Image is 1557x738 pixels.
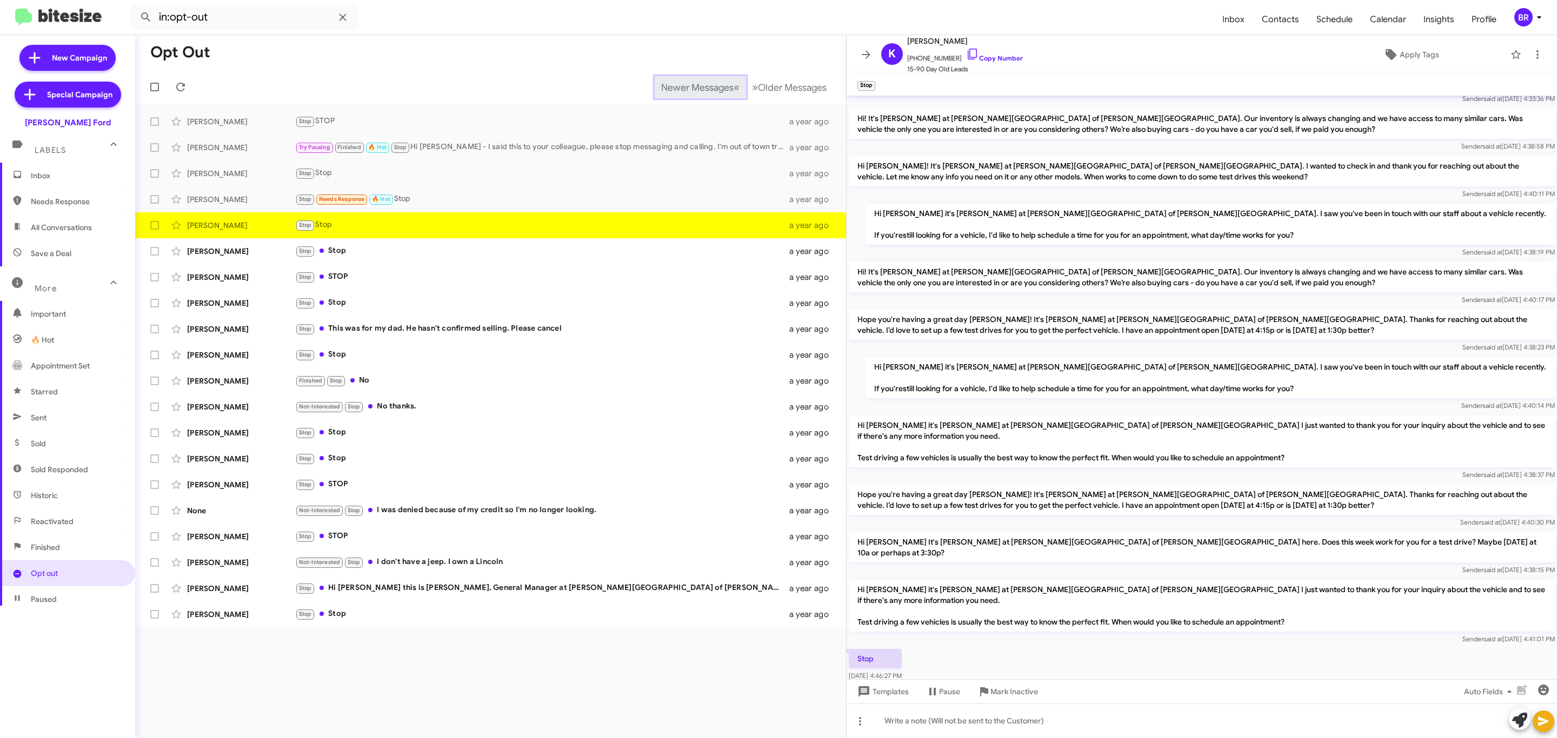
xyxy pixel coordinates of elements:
p: Hi [PERSON_NAME] it's [PERSON_NAME] at [PERSON_NAME][GEOGRAPHIC_DATA] of [PERSON_NAME][GEOGRAPHIC... [849,580,1555,632]
div: [PERSON_NAME] [187,298,295,308]
div: Stop [295,426,789,439]
div: [PERSON_NAME] [187,453,295,464]
a: Schedule [1308,4,1361,35]
p: Hope you're having a great day [PERSON_NAME]! It's [PERSON_NAME] at [PERSON_NAME][GEOGRAPHIC_DATA... [849,310,1555,340]
span: Sender [DATE] 4:40:11 PM [1462,190,1555,198]
div: [PERSON_NAME] [187,479,295,490]
span: Stop [348,559,361,566]
span: Needs Response [319,196,365,203]
span: Special Campaign [47,89,112,100]
span: Needs Response [31,196,123,207]
span: K [888,45,896,63]
a: Contacts [1253,4,1308,35]
div: [PERSON_NAME] [187,272,295,283]
a: New Campaign [19,45,116,71]
span: Stop [394,144,407,151]
div: [PERSON_NAME] [187,375,295,386]
span: Sold [31,438,46,449]
button: Pause [917,682,969,701]
span: Stop [299,585,312,592]
div: a year ago [789,324,837,334]
span: said at [1483,635,1502,643]
div: None [187,505,295,516]
span: Stop [330,377,343,384]
div: a year ago [789,246,837,257]
div: [PERSON_NAME] [187,324,295,334]
span: said at [1482,401,1501,410]
h1: Opt Out [150,44,210,61]
span: Labels [35,145,66,155]
span: Inbox [31,170,123,181]
div: [PERSON_NAME] Ford [25,117,111,128]
div: No thanks. [295,400,789,413]
span: [PERSON_NAME] [907,35,1023,48]
button: Next [746,76,833,98]
span: [PHONE_NUMBER] [907,48,1023,64]
div: Stop [295,452,789,465]
span: Auto Fields [1464,682,1516,701]
span: Try Pausing [299,144,330,151]
div: STOP [295,271,789,283]
span: Stop [299,273,312,280]
span: Templates [855,682,909,701]
button: Templates [847,682,917,701]
span: Stop [299,247,312,254]
span: 🔥 Hot [368,144,387,151]
span: said at [1483,343,1502,351]
span: Stop [299,196,312,203]
p: Stop [849,649,902,668]
span: Stop [299,299,312,306]
span: Newer Messages [661,82,734,93]
p: Hi [PERSON_NAME] it's [PERSON_NAME] at [PERSON_NAME][GEOGRAPHIC_DATA] of [PERSON_NAME][GEOGRAPHIC... [866,204,1555,245]
button: Mark Inactive [969,682,1047,701]
button: Previous [655,76,746,98]
span: Stop [299,222,312,229]
div: [PERSON_NAME] [187,427,295,438]
div: [PERSON_NAME] [187,350,295,360]
p: Hi [PERSON_NAME] it's [PERSON_NAME] at [PERSON_NAME][GEOGRAPHIC_DATA] of [PERSON_NAME][GEOGRAPHIC... [866,357,1555,398]
span: » [752,80,758,94]
input: Search [131,4,358,30]
p: Hi! It's [PERSON_NAME] at [PERSON_NAME][GEOGRAPHIC_DATA] of [PERSON_NAME][GEOGRAPHIC_DATA]. Our i... [849,262,1555,292]
span: Reactivated [31,516,74,527]
span: More [35,284,57,293]
div: Stop [295,245,789,257]
div: a year ago [789,194,837,205]
div: [PERSON_NAME] [187,168,295,179]
span: said at [1483,95,1502,103]
div: a year ago [789,272,837,283]
span: Appointment Set [31,360,90,371]
div: Stop [295,348,789,361]
span: Not-Interested [299,403,341,410]
span: Sender [DATE] 4:40:14 PM [1461,401,1555,410]
div: Stop [295,167,789,179]
div: Hi [PERSON_NAME] - I said this to your colleague, please stop messaging and calling. I'm out of t... [295,141,789,153]
span: Sender [DATE] 4:41:01 PM [1462,635,1555,643]
span: Sent [31,412,46,423]
div: Stop [295,297,789,309]
div: [PERSON_NAME] [187,246,295,257]
div: Hi [PERSON_NAME] this is [PERSON_NAME], General Manager at [PERSON_NAME][GEOGRAPHIC_DATA] of [PER... [295,582,789,594]
span: « [734,80,740,94]
div: [PERSON_NAME] [187,557,295,568]
div: [PERSON_NAME] [187,531,295,542]
a: Insights [1415,4,1463,35]
p: Hi [PERSON_NAME]! It's [PERSON_NAME] at [PERSON_NAME][GEOGRAPHIC_DATA] of [PERSON_NAME][GEOGRAPHI... [849,156,1555,186]
span: Sender [DATE] 4:38:23 PM [1462,343,1555,351]
span: Mark Inactive [990,682,1038,701]
div: a year ago [789,505,837,516]
span: 🔥 Hot [31,334,54,345]
div: a year ago [789,350,837,360]
div: [PERSON_NAME] [187,609,295,620]
span: Stop [299,118,312,125]
span: Older Messages [758,82,827,93]
a: Inbox [1214,4,1253,35]
a: Calendar [1361,4,1415,35]
span: Finished [337,144,361,151]
span: Stop [348,403,361,410]
div: Stop [295,219,789,231]
a: Special Campaign [15,82,121,108]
